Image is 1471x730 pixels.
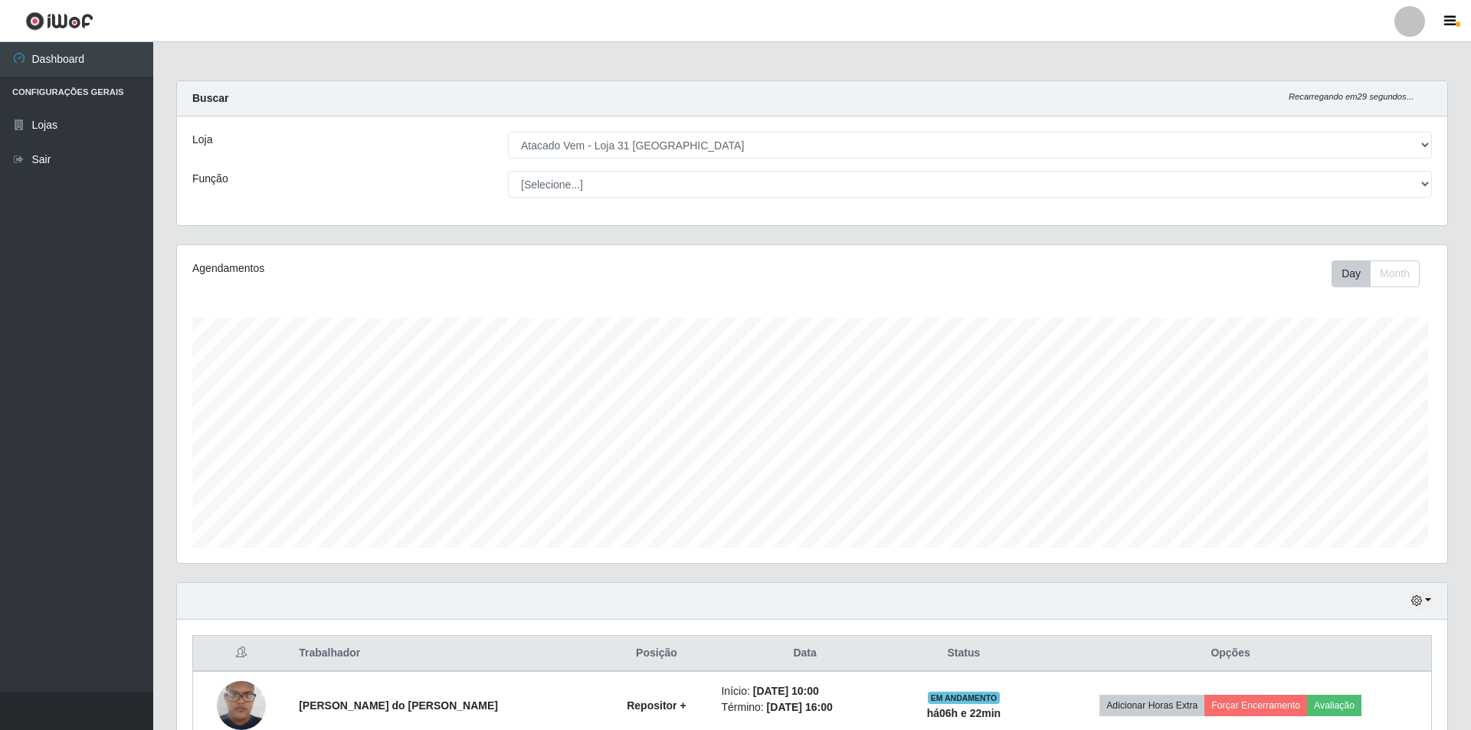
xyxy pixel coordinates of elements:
li: Início: [721,683,888,699]
button: Forçar Encerramento [1204,695,1307,716]
div: Toolbar with button groups [1332,260,1432,287]
label: Loja [192,132,212,148]
th: Opções [1030,636,1431,672]
th: Trabalhador [290,636,601,672]
strong: [PERSON_NAME] do [PERSON_NAME] [299,699,498,712]
strong: Buscar [192,92,228,104]
label: Função [192,171,228,187]
time: [DATE] 10:00 [753,685,819,697]
th: Data [712,636,897,672]
i: Recarregando em 29 segundos... [1289,92,1414,101]
time: [DATE] 16:00 [767,701,833,713]
strong: Repositor + [627,699,686,712]
button: Day [1332,260,1371,287]
th: Status [898,636,1030,672]
img: CoreUI Logo [25,11,93,31]
button: Month [1370,260,1420,287]
button: Avaliação [1307,695,1361,716]
div: Agendamentos [192,260,696,277]
button: Adicionar Horas Extra [1099,695,1204,716]
th: Posição [601,636,712,672]
div: First group [1332,260,1420,287]
strong: há 06 h e 22 min [927,707,1001,719]
span: EM ANDAMENTO [928,692,1001,704]
li: Término: [721,699,888,715]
